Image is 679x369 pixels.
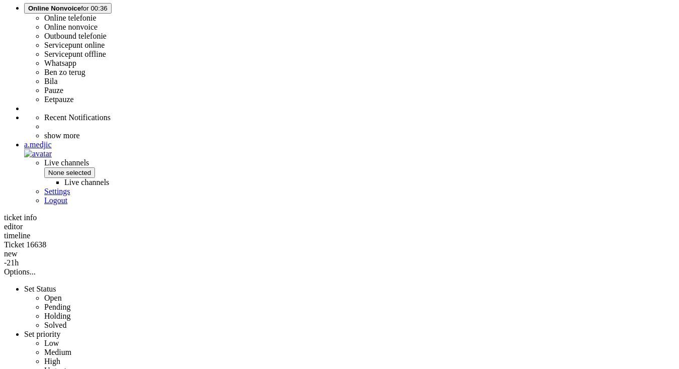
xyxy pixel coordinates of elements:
body: Rich Text Area. Press ALT-0 for help. [4,4,147,44]
div: timeline [4,231,675,240]
span: Holding [44,312,70,320]
div: a.medjic [24,140,675,149]
label: Servicepunt online [44,41,105,49]
label: Pauze [44,86,63,95]
div: new [4,249,675,258]
li: Online Nonvoicefor 00:36 Online telefonieOnline nonvoiceOutbound telefonieServicepunt onlineServi... [24,3,675,104]
div: editor [4,222,675,231]
a: a.medjic [24,140,675,158]
span: Set Status [24,285,56,293]
span: Live channels [44,158,675,187]
label: Online nonvoice [44,23,98,31]
ul: Set Status [24,294,675,330]
label: Ben zo terug [44,68,85,76]
div: Ticket 16638 [4,240,675,249]
li: Set Status [24,285,675,330]
li: Open [44,294,675,303]
label: Bila [44,77,58,85]
li: Recent Notifications [44,113,675,122]
span: High [44,357,60,365]
span: Low [44,339,59,347]
img: avatar [24,149,52,158]
span: None selected [48,169,91,176]
label: Online telefonie [44,14,96,22]
span: Set priority [24,330,60,338]
li: Solved [44,321,675,330]
li: Holding [44,312,675,321]
a: Settings [44,187,70,196]
div: Options... [4,267,675,276]
li: High [44,357,675,366]
button: None selected [44,167,95,178]
span: Medium [44,348,71,356]
li: Medium [44,348,675,357]
span: Open [44,294,62,302]
span: Solved [44,321,66,329]
label: Eetpauze [44,95,74,104]
div: -21h [4,258,675,267]
label: Live channels [64,178,109,187]
a: show more [44,131,80,140]
div: ticket info [4,213,675,222]
li: Pending [44,303,675,312]
label: Servicepunt offline [44,50,106,58]
button: Online Nonvoicefor 00:36 [24,3,112,14]
span: Online Nonvoice [28,5,81,12]
li: Low [44,339,675,348]
span: for 00:36 [28,5,108,12]
span: Pending [44,303,70,311]
label: Whatsapp [44,59,76,67]
label: Outbound telefonie [44,32,107,40]
a: Logout [44,196,67,205]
